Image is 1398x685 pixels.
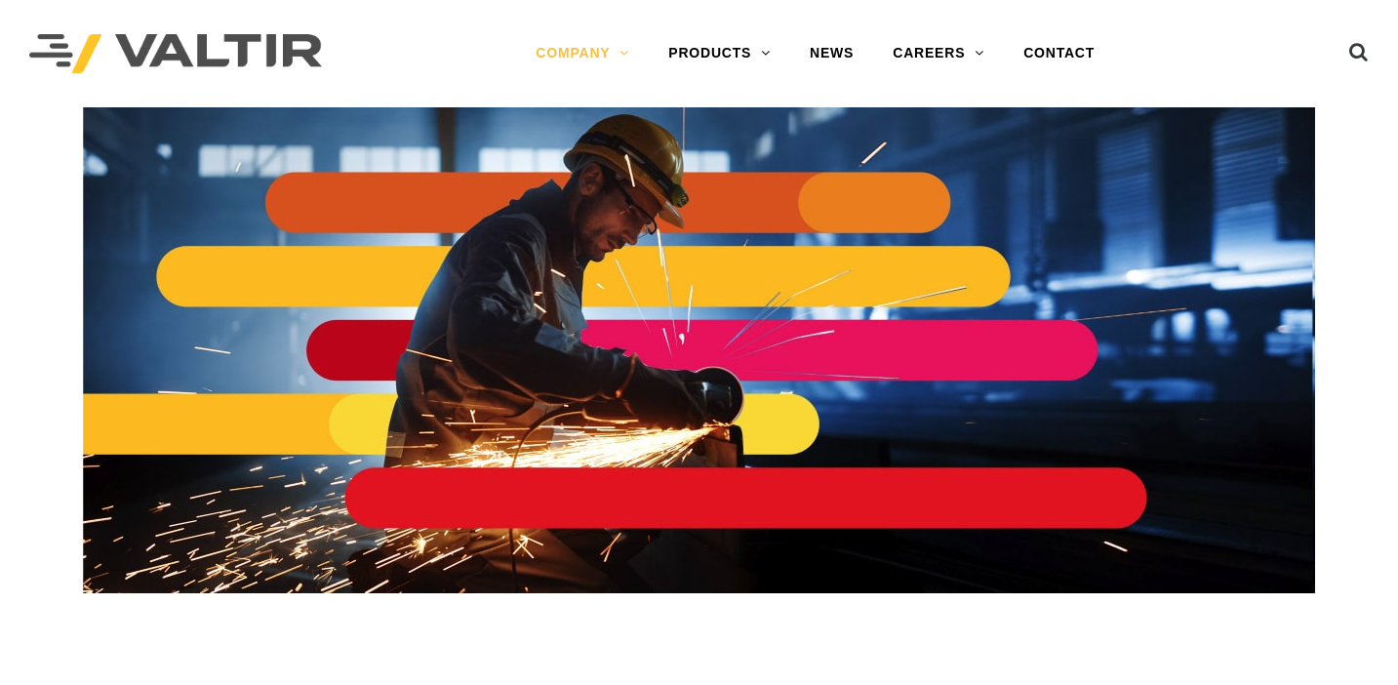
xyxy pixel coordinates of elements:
[790,34,873,73] a: NEWS
[1004,34,1114,73] a: CONTACT
[873,34,1004,73] a: CAREERS
[516,34,649,73] a: COMPANY
[649,34,790,73] a: PRODUCTS
[29,34,322,74] img: Valtir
